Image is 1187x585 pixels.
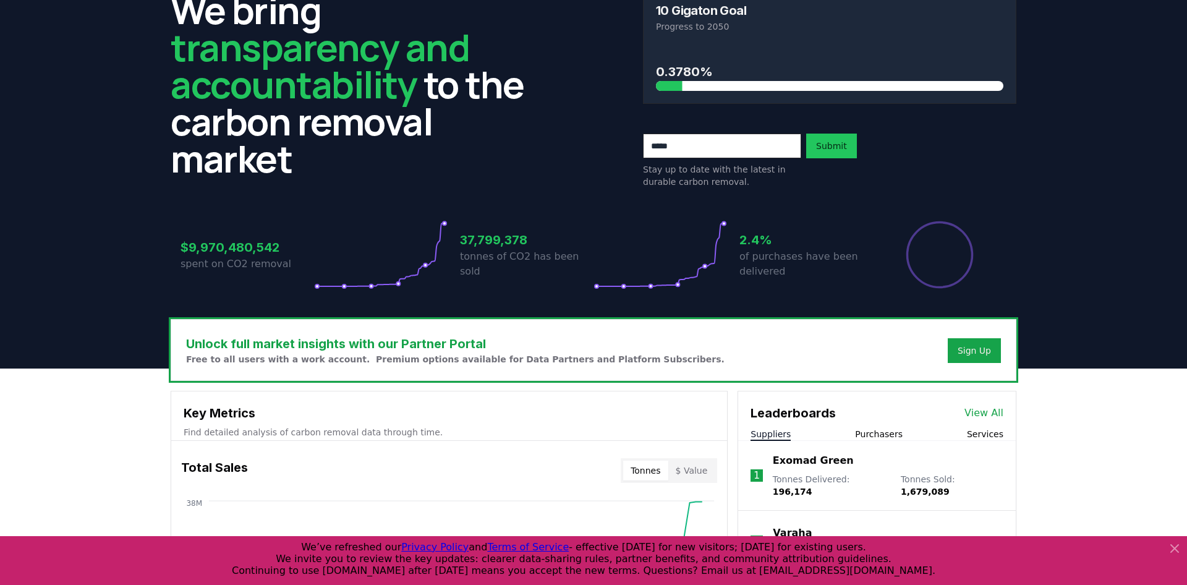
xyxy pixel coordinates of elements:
h3: Total Sales [181,458,248,483]
h3: 37,799,378 [460,231,593,249]
h3: Leaderboards [751,404,836,422]
span: 1,679,089 [901,487,950,497]
h3: Unlock full market insights with our Partner Portal [186,335,725,353]
p: Tonnes Delivered : [773,473,888,498]
button: Tonnes [623,461,668,480]
button: $ Value [668,461,715,480]
a: View All [964,406,1003,421]
h3: 0.3780% [656,62,1003,81]
p: tonnes of CO2 has been sold [460,249,593,279]
p: Find detailed analysis of carbon removal data through time. [184,426,715,438]
button: Purchasers [855,428,903,440]
a: Exomad Green [773,453,854,468]
button: Services [967,428,1003,440]
button: Sign Up [948,338,1001,363]
h3: 2.4% [739,231,873,249]
button: Suppliers [751,428,791,440]
p: Stay up to date with the latest in durable carbon removal. [643,163,801,188]
p: 1 [754,468,760,483]
h3: $9,970,480,542 [181,238,314,257]
p: Free to all users with a work account. Premium options available for Data Partners and Platform S... [186,353,725,365]
p: spent on CO2 removal [181,257,314,271]
button: Submit [806,134,857,158]
span: transparency and accountability [171,22,469,109]
p: Progress to 2050 [656,20,1003,33]
a: Varaha [773,526,812,540]
span: 196,174 [773,487,812,497]
h3: 10 Gigaton Goal [656,4,746,17]
h3: Key Metrics [184,404,715,422]
div: Percentage of sales delivered [905,220,974,289]
tspan: 38M [186,499,202,508]
p: Tonnes Sold : [901,473,1003,498]
p: of purchases have been delivered [739,249,873,279]
a: Sign Up [958,344,991,357]
p: 2 [754,534,760,549]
